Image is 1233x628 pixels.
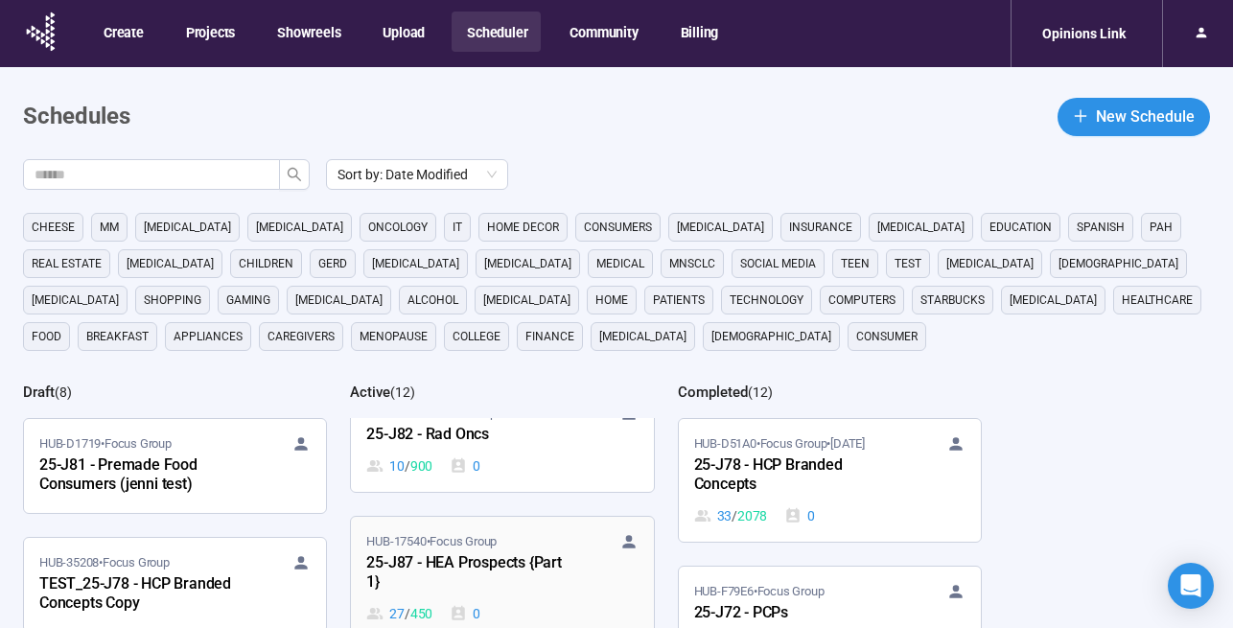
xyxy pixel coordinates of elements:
[694,434,865,454] span: HUB-D51A0 • Focus Group •
[1073,108,1088,124] span: plus
[23,99,130,135] h1: Schedules
[32,254,102,273] span: real estate
[405,455,410,477] span: /
[596,254,644,273] span: medical
[730,291,803,310] span: technology
[450,455,480,477] div: 0
[127,254,214,273] span: [MEDICAL_DATA]
[86,327,149,346] span: breakfast
[694,505,768,526] div: 33
[268,327,335,346] span: caregivers
[711,327,831,346] span: [DEMOGRAPHIC_DATA]
[144,218,231,237] span: [MEDICAL_DATA]
[171,12,248,52] button: Projects
[174,327,243,346] span: appliances
[1077,218,1125,237] span: Spanish
[366,603,432,624] div: 27
[841,254,870,273] span: Teen
[669,254,715,273] span: mnsclc
[748,384,773,400] span: ( 12 )
[877,218,965,237] span: [MEDICAL_DATA]
[372,254,459,273] span: [MEDICAL_DATA]
[789,218,852,237] span: Insurance
[584,218,652,237] span: consumers
[23,384,55,401] h2: Draft
[32,218,75,237] span: cheese
[828,291,896,310] span: computers
[599,327,686,346] span: [MEDICAL_DATA]
[678,384,748,401] h2: Completed
[256,218,343,237] span: [MEDICAL_DATA]
[732,505,737,526] span: /
[595,291,628,310] span: home
[239,254,293,273] span: children
[740,254,816,273] span: social media
[39,553,170,572] span: HUB-35208 • Focus Group
[410,603,432,624] span: 450
[895,254,921,273] span: Test
[295,291,383,310] span: [MEDICAL_DATA]
[100,218,119,237] span: MM
[39,572,250,616] div: TEST_25-J78 - HCP Branded Concepts Copy
[287,167,302,182] span: search
[55,384,72,400] span: ( 8 )
[24,419,326,513] a: HUB-D1719•Focus Group25-J81 - Premade Food Consumers (jenni test)
[337,160,497,189] span: Sort by: Date Modified
[1122,291,1193,310] span: healthcare
[653,291,705,310] span: Patients
[830,436,865,451] time: [DATE]
[360,327,428,346] span: menopause
[39,454,250,498] div: 25-J81 - Premade Food Consumers (jenni test)
[1096,105,1195,128] span: New Schedule
[784,505,815,526] div: 0
[453,327,500,346] span: college
[665,12,733,52] button: Billing
[390,384,415,400] span: ( 12 )
[226,291,270,310] span: gaming
[366,532,497,551] span: HUB-17540 • Focus Group
[554,12,651,52] button: Community
[366,423,577,448] div: 25-J82 - Rad Oncs
[920,291,985,310] span: starbucks
[262,12,354,52] button: Showreels
[484,254,571,273] span: [MEDICAL_DATA]
[405,603,410,624] span: /
[367,12,438,52] button: Upload
[694,454,905,498] div: 25-J78 - HCP Branded Concepts
[483,291,570,310] span: [MEDICAL_DATA]
[679,419,981,542] a: HUB-D51A0•Focus Group•[DATE]25-J78 - HCP Branded Concepts33 / 20780
[1058,98,1210,136] button: plusNew Schedule
[856,327,918,346] span: consumer
[39,434,172,454] span: HUB-D1719 • Focus Group
[144,291,201,310] span: shopping
[1010,291,1097,310] span: [MEDICAL_DATA]
[694,601,905,626] div: 25-J72 - PCPs
[989,218,1052,237] span: education
[453,218,462,237] span: it
[1150,218,1173,237] span: PAH
[366,455,432,477] div: 10
[351,388,653,492] a: HUB-195E2•Focus Group25-J82 - Rad Oncs10 / 9000
[1059,254,1178,273] span: [DEMOGRAPHIC_DATA]
[450,603,480,624] div: 0
[88,12,157,52] button: Create
[677,218,764,237] span: [MEDICAL_DATA]
[452,12,541,52] button: Scheduler
[407,291,458,310] span: alcohol
[366,551,577,595] div: 25-J87 - HEA Prospects {Part 1}
[946,254,1034,273] span: [MEDICAL_DATA]
[487,218,559,237] span: home decor
[410,455,432,477] span: 900
[32,327,61,346] span: Food
[525,327,574,346] span: finance
[32,291,119,310] span: [MEDICAL_DATA]
[350,384,390,401] h2: Active
[737,505,767,526] span: 2078
[1168,563,1214,609] div: Open Intercom Messenger
[368,218,428,237] span: oncology
[1031,15,1137,52] div: Opinions Link
[279,159,310,190] button: search
[694,582,825,601] span: HUB-F79E6 • Focus Group
[318,254,347,273] span: GERD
